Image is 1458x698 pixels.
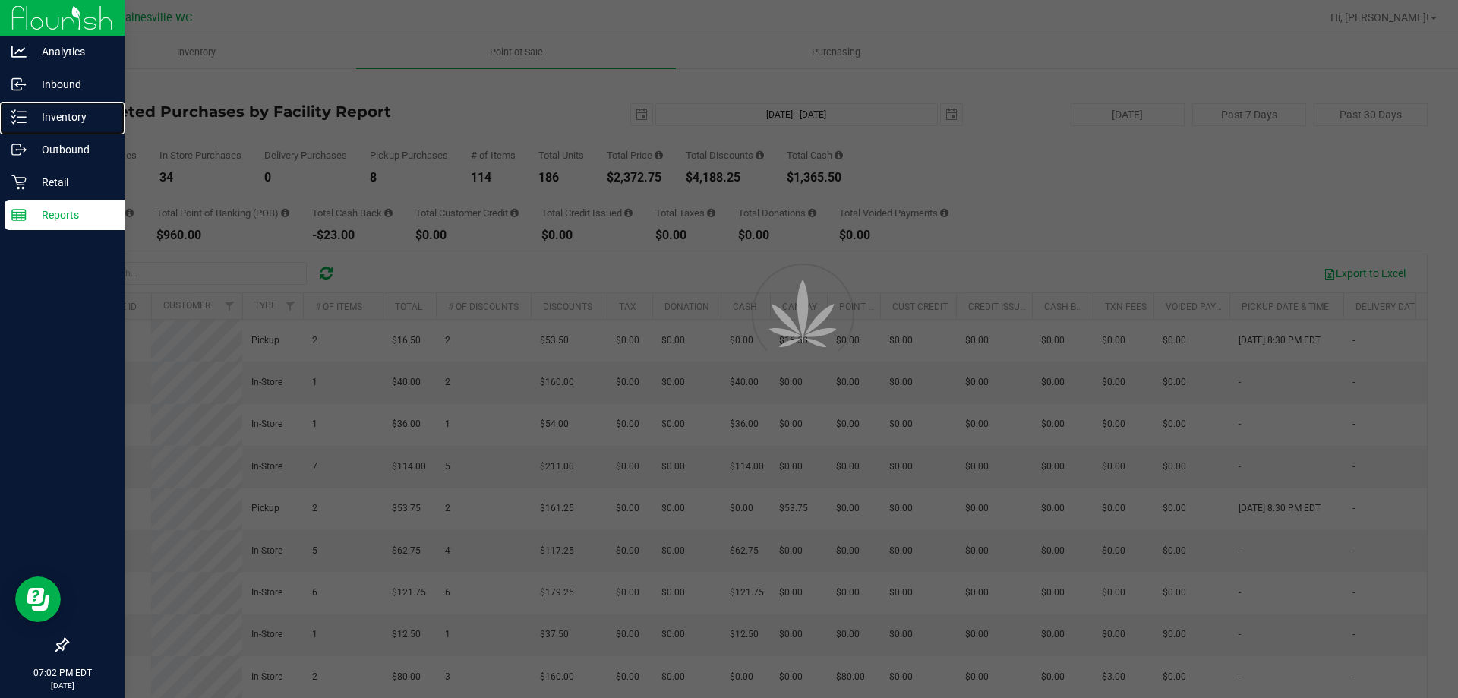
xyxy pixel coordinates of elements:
[11,109,27,125] inline-svg: Inventory
[27,43,118,61] p: Analytics
[27,108,118,126] p: Inventory
[27,141,118,159] p: Outbound
[27,75,118,93] p: Inbound
[11,175,27,190] inline-svg: Retail
[11,207,27,223] inline-svg: Reports
[27,206,118,224] p: Reports
[15,576,61,622] iframe: Resource center
[7,666,118,680] p: 07:02 PM EDT
[7,680,118,691] p: [DATE]
[11,77,27,92] inline-svg: Inbound
[11,142,27,157] inline-svg: Outbound
[11,44,27,59] inline-svg: Analytics
[27,173,118,191] p: Retail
